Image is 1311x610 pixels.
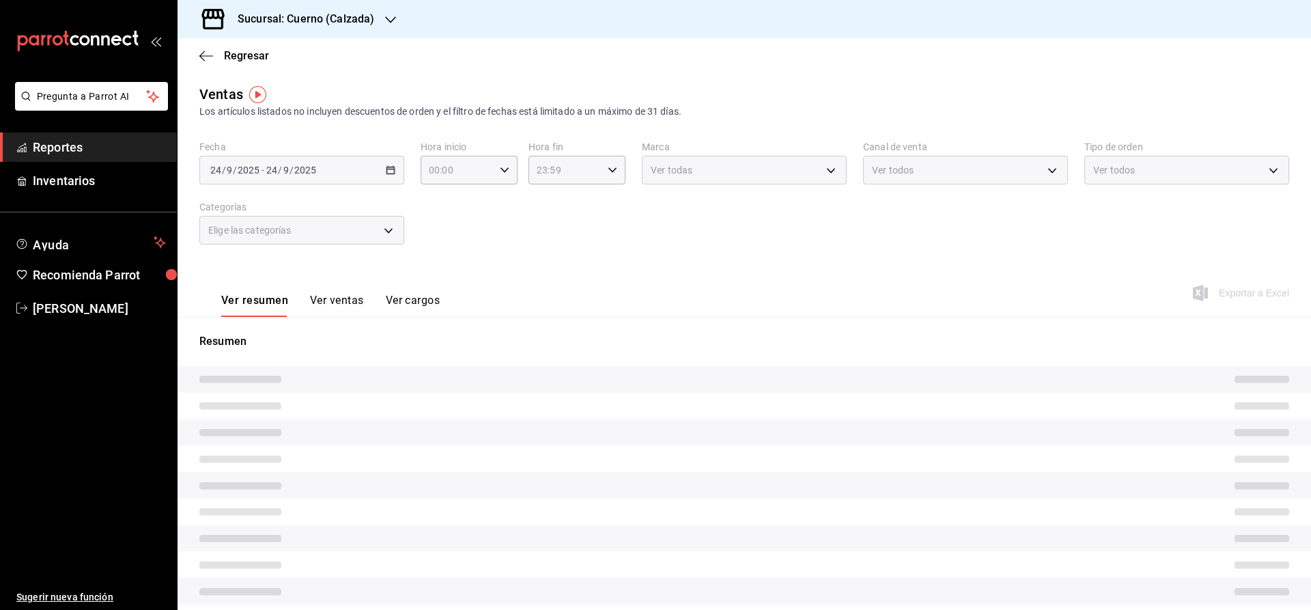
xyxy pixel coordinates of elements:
span: Regresar [224,49,269,62]
button: Regresar [199,49,269,62]
span: - [262,165,264,176]
label: Fecha [199,142,404,152]
input: ---- [294,165,317,176]
span: / [222,165,226,176]
div: Ventas [199,84,243,105]
input: -- [266,165,278,176]
label: Categorías [199,202,404,212]
img: Tooltip marker [249,86,266,103]
span: / [290,165,294,176]
input: -- [226,165,233,176]
input: ---- [237,165,260,176]
label: Hora inicio [421,142,518,152]
a: Pregunta a Parrot AI [10,99,168,113]
button: Ver cargos [386,294,440,317]
span: Elige las categorías [208,223,292,237]
label: Hora fin [528,142,625,152]
span: Ver todos [872,163,914,177]
button: Ver resumen [221,294,288,317]
span: / [278,165,282,176]
span: Ver todos [1093,163,1135,177]
label: Marca [642,142,847,152]
button: Ver ventas [310,294,364,317]
span: Pregunta a Parrot AI [37,89,147,104]
span: Inventarios [33,171,166,190]
span: / [233,165,237,176]
span: Ayuda [33,234,148,251]
span: Ver todas [651,163,692,177]
button: Pregunta a Parrot AI [15,82,168,111]
button: open_drawer_menu [150,36,161,46]
span: Sugerir nueva función [16,590,166,605]
p: Resumen [199,333,1289,350]
input: -- [283,165,290,176]
h3: Sucursal: Cuerno (Calzada) [227,11,374,27]
span: Reportes [33,138,166,156]
span: [PERSON_NAME] [33,299,166,318]
label: Tipo de orden [1084,142,1289,152]
label: Canal de venta [863,142,1068,152]
input: -- [210,165,222,176]
span: Recomienda Parrot [33,266,166,284]
div: navigation tabs [221,294,440,317]
div: Los artículos listados no incluyen descuentos de orden y el filtro de fechas está limitado a un m... [199,105,1289,119]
